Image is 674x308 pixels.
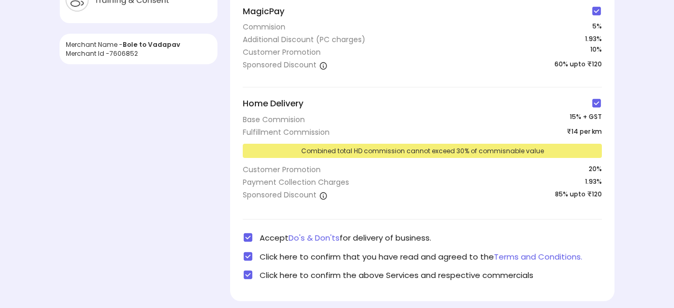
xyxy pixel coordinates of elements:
span: 10 % [590,45,602,59]
div: Customer Promotion [243,47,321,57]
span: Terms and Conditions. [494,251,582,262]
span: 60% upto ₹120 [554,59,602,70]
span: 1.93% [585,34,602,45]
span: Accept for delivery of business. [260,232,431,243]
div: Base Commision [243,114,305,125]
span: Click here to confirm the above Services and respective commercials [260,270,533,281]
div: Merchant Id - 7606852 [66,49,211,58]
img: check [243,251,253,262]
div: Commision [243,22,285,32]
span: 5 % [592,22,602,32]
div: Additional Discount (PC charges) [243,34,365,45]
div: Sponsored Discount [243,59,328,70]
div: Sponsored Discount [243,190,328,200]
span: 15 % + GST [570,112,602,125]
div: Merchant Name - [66,40,211,49]
div: Fulfillment Commission [243,127,330,137]
span: MagicPay [243,6,284,18]
img: check [243,232,253,243]
span: Do's & Don'ts [289,232,340,243]
div: Customer Promotion [243,164,321,175]
span: 1.93% [585,177,602,190]
span: ₹14 per km [567,127,602,137]
img: check [591,98,602,108]
span: Click here to confirm that you have read and agreed to the [260,251,582,262]
span: Home Delivery [243,98,303,110]
span: Bole to Vadapav [123,40,180,49]
div: Payment Collection Charges [243,177,349,187]
div: Combined total HD commission cannot exceed 30% of commisnable value [243,144,602,158]
img: a1isth1TvIaw5-r4PTQNnx6qH7hW1RKYA7fi6THaHSkdiamaZazZcPW6JbVsfR8_gv9BzWgcW1PiHueWjVd6jXxw-cSlbelae... [319,191,328,200]
img: check [243,270,253,280]
img: check [591,6,602,16]
span: 85% upto ₹120 [555,190,602,202]
img: a1isth1TvIaw5-r4PTQNnx6qH7hW1RKYA7fi6THaHSkdiamaZazZcPW6JbVsfR8_gv9BzWgcW1PiHueWjVd6jXxw-cSlbelae... [319,61,328,69]
span: 20 % [589,164,602,175]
